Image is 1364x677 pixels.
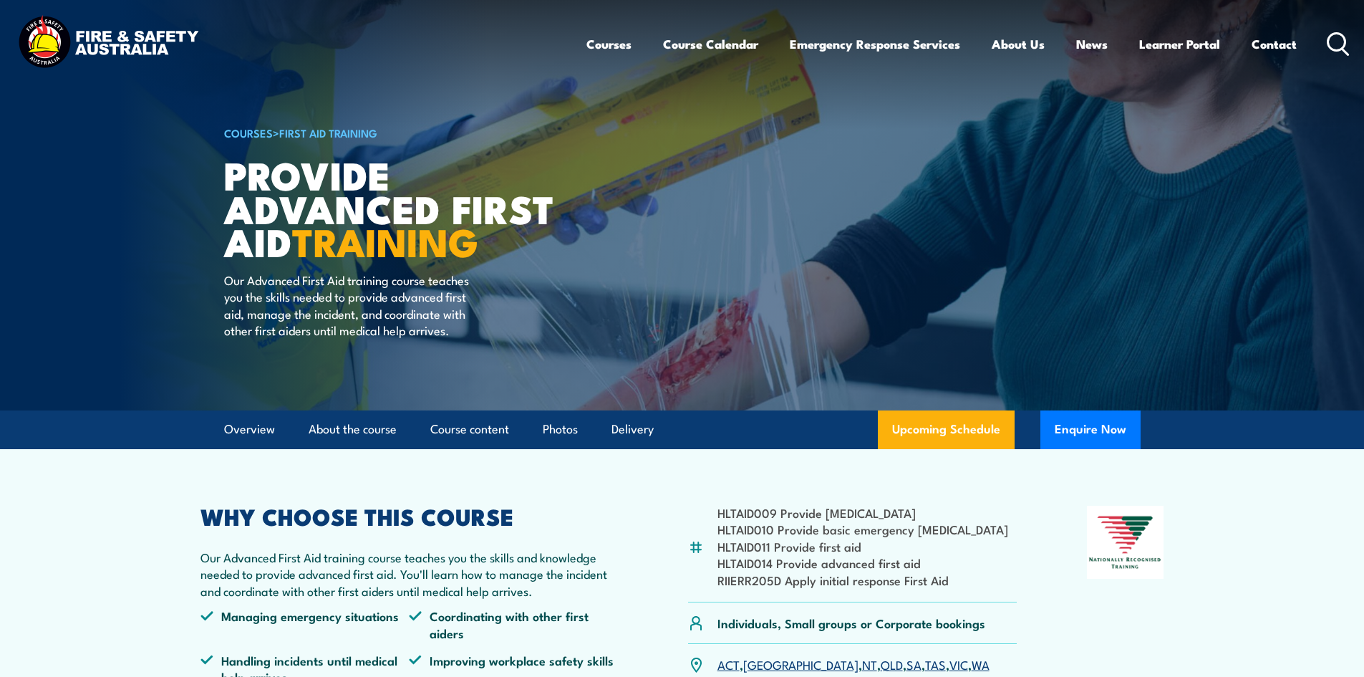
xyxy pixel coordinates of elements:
a: First Aid Training [279,125,377,140]
img: Nationally Recognised Training logo. [1087,506,1164,579]
a: VIC [949,656,968,673]
p: Our Advanced First Aid training course teaches you the skills needed to provide advanced first ai... [224,272,485,339]
a: WA [972,656,990,673]
a: [GEOGRAPHIC_DATA] [743,656,858,673]
a: Upcoming Schedule [878,410,1015,449]
h6: > [224,124,578,141]
a: About the course [309,410,397,448]
p: , , , , , , , [717,656,990,673]
a: QLD [881,656,903,673]
a: Contact [1252,25,1297,63]
a: News [1076,25,1108,63]
p: Our Advanced First Aid training course teaches you the skills and knowledge needed to provide adv... [200,549,619,599]
li: HLTAID014 Provide advanced first aid [717,554,1008,571]
button: Enquire Now [1040,410,1141,449]
a: NT [862,656,877,673]
li: HLTAID011 Provide first aid [717,538,1008,554]
strong: TRAINING [292,211,478,270]
a: About Us [992,25,1045,63]
li: HLTAID009 Provide [MEDICAL_DATA] [717,504,1008,521]
li: RIIERR205D Apply initial response First Aid [717,572,1008,588]
a: Delivery [611,410,654,448]
a: Course content [430,410,509,448]
a: ACT [717,656,740,673]
a: Courses [586,25,632,63]
li: Managing emergency situations [200,608,410,641]
a: COURSES [224,125,273,140]
li: Coordinating with other first aiders [409,608,618,641]
a: TAS [925,656,946,673]
h1: Provide Advanced First Aid [224,158,578,258]
a: Photos [543,410,578,448]
a: Learner Portal [1139,25,1220,63]
h2: WHY CHOOSE THIS COURSE [200,506,619,526]
li: HLTAID010 Provide basic emergency [MEDICAL_DATA] [717,521,1008,537]
p: Individuals, Small groups or Corporate bookings [717,615,985,631]
a: Course Calendar [663,25,758,63]
a: Overview [224,410,275,448]
a: Emergency Response Services [790,25,960,63]
a: SA [906,656,922,673]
